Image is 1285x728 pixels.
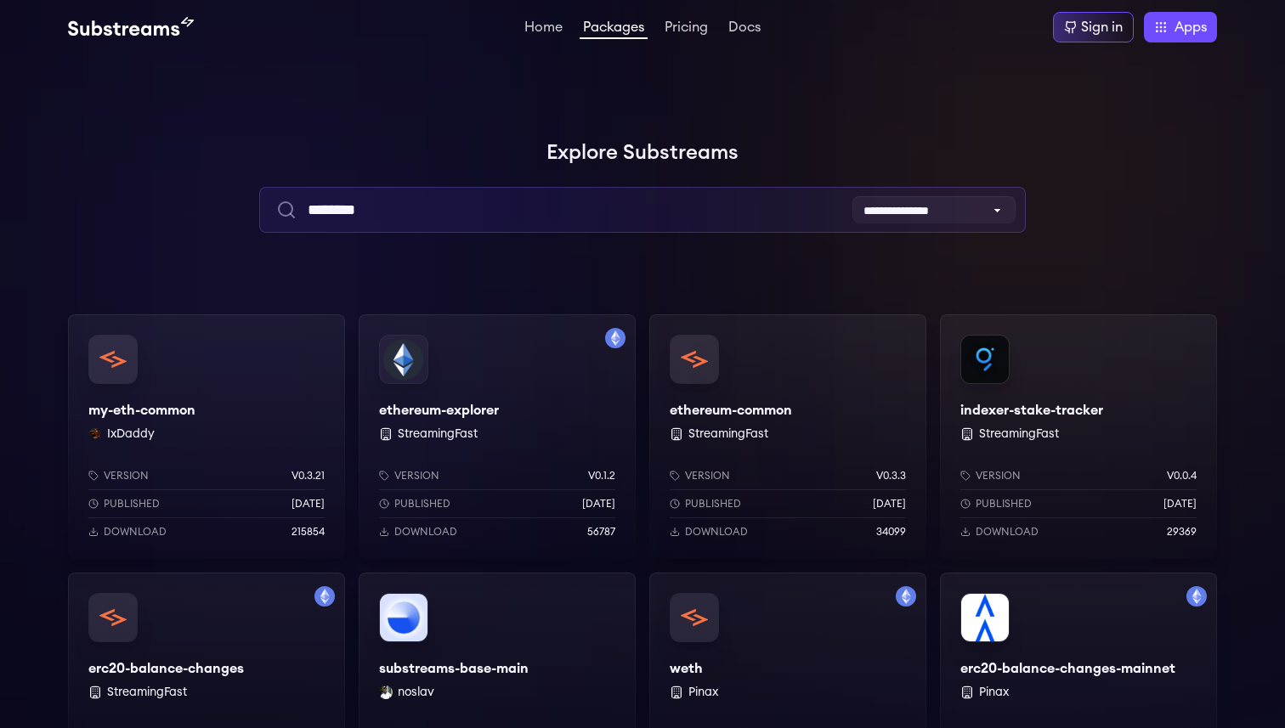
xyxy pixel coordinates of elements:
[1163,497,1197,511] p: [DATE]
[1081,17,1123,37] div: Sign in
[394,469,439,483] p: Version
[940,314,1217,559] a: indexer-stake-trackerindexer-stake-tracker StreamingFastVersionv0.0.4Published[DATE]Download29369
[104,469,149,483] p: Version
[688,426,768,443] button: StreamingFast
[661,20,711,37] a: Pricing
[649,314,926,559] a: ethereum-commonethereum-common StreamingFastVersionv0.3.3Published[DATE]Download34099
[521,20,566,37] a: Home
[292,469,325,483] p: v0.3.21
[68,17,194,37] img: Substream's logo
[582,497,615,511] p: [DATE]
[587,525,615,539] p: 56787
[685,469,730,483] p: Version
[685,525,748,539] p: Download
[107,426,155,443] button: IxDaddy
[979,426,1059,443] button: StreamingFast
[394,525,457,539] p: Download
[896,586,916,607] img: Filter by mainnet network
[979,684,1009,701] button: Pinax
[394,497,450,511] p: Published
[398,684,434,701] button: noslav
[292,497,325,511] p: [DATE]
[688,684,718,701] button: Pinax
[292,525,325,539] p: 215854
[580,20,648,39] a: Packages
[876,469,906,483] p: v0.3.3
[1186,586,1207,607] img: Filter by mainnet network
[1053,12,1134,42] a: Sign in
[876,525,906,539] p: 34099
[873,497,906,511] p: [DATE]
[685,497,741,511] p: Published
[1167,469,1197,483] p: v0.0.4
[1175,17,1207,37] span: Apps
[976,469,1021,483] p: Version
[107,684,187,701] button: StreamingFast
[976,525,1039,539] p: Download
[68,314,345,559] a: my-eth-commonmy-eth-commonIxDaddy IxDaddyVersionv0.3.21Published[DATE]Download215854
[725,20,764,37] a: Docs
[104,497,160,511] p: Published
[605,328,626,348] img: Filter by mainnet network
[68,136,1217,170] h1: Explore Substreams
[359,314,636,559] a: Filter by mainnet networkethereum-explorerethereum-explorer StreamingFastVersionv0.1.2Published[D...
[588,469,615,483] p: v0.1.2
[314,586,335,607] img: Filter by mainnet network
[976,497,1032,511] p: Published
[104,525,167,539] p: Download
[1167,525,1197,539] p: 29369
[398,426,478,443] button: StreamingFast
